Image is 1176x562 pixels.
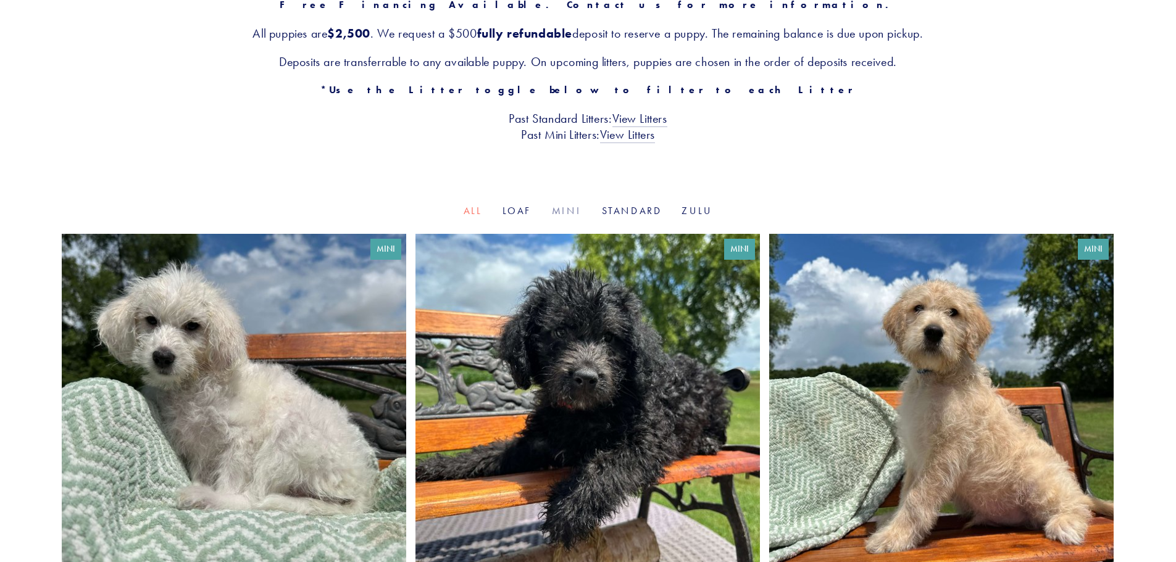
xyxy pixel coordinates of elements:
[600,127,655,143] a: View Litters
[62,110,1114,143] h3: Past Standard Litters: Past Mini Litters:
[327,26,370,41] strong: $2,500
[682,205,712,217] a: Zulu
[552,205,582,217] a: Mini
[62,54,1114,70] h3: Deposits are transferrable to any available puppy. On upcoming litters, puppies are chosen in the...
[503,205,532,217] a: Loaf
[602,205,662,217] a: Standard
[320,84,856,96] strong: *Use the Litter toggle below to filter to each Litter
[62,25,1114,41] h3: All puppies are . We request a $500 deposit to reserve a puppy. The remaining balance is due upon...
[464,205,483,217] a: All
[477,26,573,41] strong: fully refundable
[612,111,667,127] a: View Litters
